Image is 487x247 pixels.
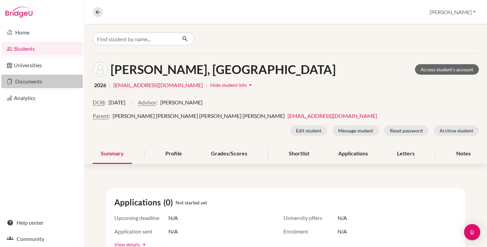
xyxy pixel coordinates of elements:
button: Edit student [290,125,327,136]
span: University offers [283,214,338,222]
span: Applications [114,196,163,208]
div: Grades/Scores [203,144,255,164]
div: Letters [389,144,423,164]
button: [PERSON_NAME] [426,6,479,19]
span: : [156,98,158,106]
a: arrow_forward [140,242,146,247]
span: Hide student info [210,82,247,88]
span: Not started yet [176,199,207,206]
span: (0) [163,196,176,208]
div: Applications [330,144,376,164]
span: | [131,98,133,112]
button: DOB [93,98,105,106]
div: Shortlist [281,144,318,164]
span: 2026 [94,81,106,89]
a: Students [1,42,83,55]
h1: [PERSON_NAME], [GEOGRAPHIC_DATA] [111,62,336,77]
div: Notes [448,144,479,164]
span: Application sent [114,227,168,236]
div: Summary [93,144,132,164]
span: : [105,98,106,106]
a: Community [1,232,83,246]
button: Archive student [434,125,479,136]
img: Lucca Wolff's avatar [93,62,108,77]
span: : [109,112,110,120]
a: [EMAIL_ADDRESS][DOMAIN_NAME] [287,113,377,119]
button: Parent [93,112,109,120]
div: Profile [157,144,190,164]
a: Home [1,26,83,39]
div: Open Intercom Messenger [464,224,480,240]
a: [EMAIL_ADDRESS][DOMAIN_NAME] [113,81,203,89]
span: [PERSON_NAME] [PERSON_NAME] [PERSON_NAME] [PERSON_NAME] [113,113,285,119]
span: Enrolment [283,227,338,236]
span: | [206,81,207,89]
span: Upcoming deadline [114,214,168,222]
button: Message student [332,125,379,136]
span: N/A [168,227,178,236]
span: N/A [338,214,347,222]
i: arrow_drop_up [247,81,254,88]
button: Advisor [138,98,156,106]
span: N/A [338,227,347,236]
a: Analytics [1,91,83,105]
input: Find student by name... [93,32,177,45]
span: N/A [168,214,178,222]
a: Help center [1,216,83,229]
span: | [109,81,111,89]
span: [DATE] [109,98,125,106]
span: [PERSON_NAME] [160,98,203,106]
a: Access student's account [415,64,479,75]
a: Universities [1,58,83,72]
button: Reset password [384,125,428,136]
a: Documents [1,75,83,88]
button: Hide student infoarrow_drop_up [210,80,254,90]
img: Bridge-U [5,7,32,18]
